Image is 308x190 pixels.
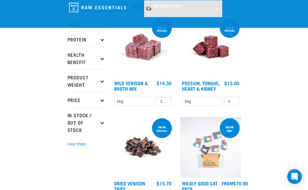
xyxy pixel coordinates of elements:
[182,182,218,190] a: Wildly Good Cat Pack
[69,3,126,12] img: Raw Essentials Logo
[114,82,148,90] a: Wild Venison & Broth Mix
[224,80,239,86] div: $13.00
[180,17,241,77] img: Possum Tongue Heart Kidney 1682
[156,97,172,106] input: 1
[157,181,172,186] div: $15.70
[113,17,173,77] img: Vension and heart
[67,69,105,92] p: Product Weight
[67,92,105,107] p: Price
[67,31,105,47] p: Protein
[67,47,105,69] p: Health Benefit
[287,169,302,184] div: Open Intercom Messenger
[153,5,182,8] span: Set Delivery Area
[67,107,105,137] p: In Stock / Out Of Stock
[67,141,86,147] button: Clear filters
[146,6,152,11] img: van-moving.png
[224,97,239,106] input: 1
[222,182,233,185] span: FROM
[220,122,240,135] div: ONLINE ONLY
[182,82,220,90] a: Possum, Tongue, Heart & Kidney
[152,22,172,35] div: ONLINE SPECIAL!
[222,181,248,186] div: $70.90
[157,80,172,86] div: $14.30
[113,117,173,177] img: Dried Vension Tripe 1691
[114,182,145,190] a: Dried Venison Tripe
[220,22,240,35] div: ONLINE SPECIAL!
[180,117,241,177] img: Cat 0 2sec
[152,122,172,135] div: ONLINE SPECIAL!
